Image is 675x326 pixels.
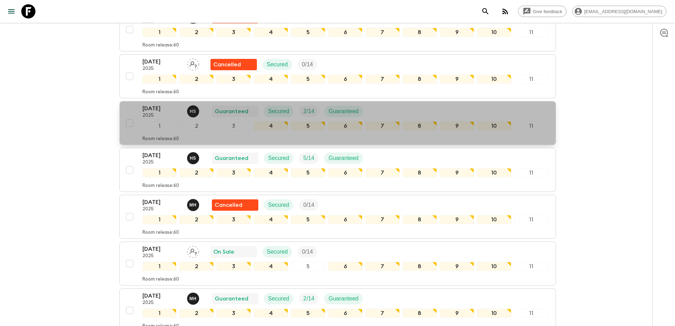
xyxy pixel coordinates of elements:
[119,54,556,98] button: [DATE]2025Assign pack leaderFlash Pack cancellationSecuredTrip Fill1234567891011Room release:60
[142,121,177,131] div: 1
[403,74,437,84] div: 8
[142,57,181,66] p: [DATE]
[179,74,214,84] div: 2
[142,136,179,142] p: Room release: 60
[365,215,400,224] div: 7
[142,245,181,253] p: [DATE]
[142,215,177,224] div: 1
[142,262,177,271] div: 1
[291,262,325,271] div: 5
[514,121,549,131] div: 11
[142,183,179,189] p: Room release: 60
[187,199,201,211] button: MH
[179,309,214,318] div: 2
[215,201,242,209] p: Cancelled
[119,195,556,239] button: [DATE]2025Mr. Heng Pringratana (Prefer name : James)Flash Pack cancellationSecuredTrip Fill123456...
[328,262,362,271] div: 6
[328,215,362,224] div: 6
[440,74,474,84] div: 9
[142,28,177,37] div: 1
[291,309,325,318] div: 5
[4,4,18,18] button: menu
[298,59,317,70] div: Trip Fill
[299,199,319,211] div: Trip Fill
[142,198,181,206] p: [DATE]
[572,6,666,17] div: [EMAIL_ADDRESS][DOMAIN_NAME]
[187,105,201,117] button: HS
[518,6,567,17] a: Give feedback
[142,230,179,236] p: Room release: 60
[365,309,400,318] div: 7
[514,215,549,224] div: 11
[142,151,181,160] p: [DATE]
[580,9,666,14] span: [EMAIL_ADDRESS][DOMAIN_NAME]
[477,121,511,131] div: 10
[142,66,181,72] p: 2025
[514,28,549,37] div: 11
[179,215,214,224] div: 2
[254,74,288,84] div: 4
[254,262,288,271] div: 4
[440,215,474,224] div: 9
[142,74,177,84] div: 1
[187,154,201,160] span: Hong Sarou
[216,215,251,224] div: 3
[328,107,359,116] p: Guaranteed
[187,293,201,305] button: MH
[514,262,549,271] div: 11
[264,106,294,117] div: Secured
[179,168,214,177] div: 2
[291,121,325,131] div: 5
[403,28,437,37] div: 8
[213,60,241,69] p: Cancelled
[264,199,294,211] div: Secured
[254,215,288,224] div: 4
[440,309,474,318] div: 9
[187,201,201,207] span: Mr. Heng Pringratana (Prefer name : James)
[187,248,199,254] span: Assign pack leader
[529,9,566,14] span: Give feedback
[264,153,294,164] div: Secured
[477,309,511,318] div: 10
[365,28,400,37] div: 7
[142,43,179,48] p: Room release: 60
[328,168,362,177] div: 6
[210,59,257,70] div: Flash Pack cancellation
[268,201,289,209] p: Secured
[478,4,493,18] button: search adventures
[302,248,313,256] p: 0 / 14
[190,202,197,208] p: M H
[403,168,437,177] div: 8
[216,262,251,271] div: 3
[365,168,400,177] div: 7
[216,309,251,318] div: 3
[187,295,201,300] span: Mr. Heng Pringratana (Prefer name : James)
[142,104,181,113] p: [DATE]
[187,61,199,66] span: Assign pack leader
[328,294,359,303] p: Guaranteed
[303,294,314,303] p: 2 / 14
[254,309,288,318] div: 4
[190,109,196,114] p: H S
[403,215,437,224] div: 8
[291,168,325,177] div: 5
[215,154,248,162] p: Guaranteed
[477,215,511,224] div: 10
[142,309,177,318] div: 1
[477,74,511,84] div: 10
[187,107,201,113] span: Hong Sarou
[254,121,288,131] div: 4
[268,107,289,116] p: Secured
[365,121,400,131] div: 7
[215,107,248,116] p: Guaranteed
[264,293,294,304] div: Secured
[365,262,400,271] div: 7
[190,155,196,161] p: H S
[328,28,362,37] div: 6
[328,154,359,162] p: Guaranteed
[303,107,314,116] p: 2 / 14
[119,101,556,145] button: [DATE]2025Hong SarouGuaranteedSecuredTrip FillGuaranteed1234567891011Room release:60
[514,309,549,318] div: 11
[268,154,289,162] p: Secured
[514,74,549,84] div: 11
